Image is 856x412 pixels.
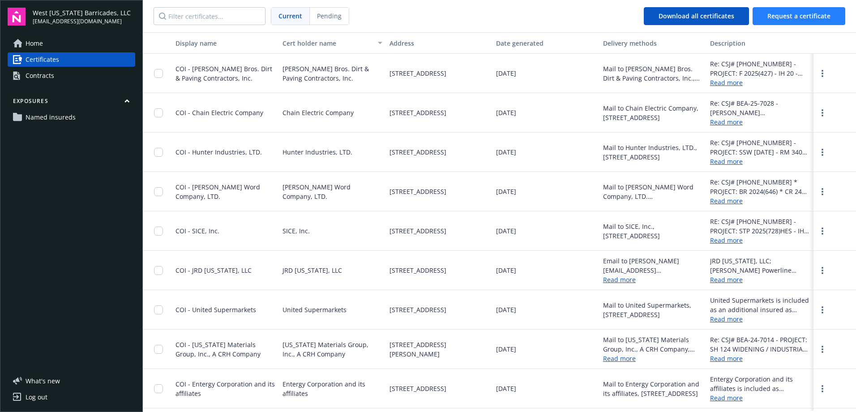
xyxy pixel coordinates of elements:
[710,335,810,354] div: Re: CSJ# BEA-24-7014 - PROJECT: SH 124 WIDENING / INDUSTRIAL PARK - SH 124 - [GEOGRAPHIC_DATA] * ...
[817,68,828,79] a: more
[496,39,596,48] div: Date generated
[282,226,310,236] span: SICE, Inc.
[310,8,349,25] span: Pending
[710,354,810,363] a: Read more
[389,187,446,196] span: [STREET_ADDRESS]
[175,64,272,82] span: COI - [PERSON_NAME] Bros. Dirt & Paving Contractors, Inc.
[33,17,131,26] span: [EMAIL_ADDRESS][DOMAIN_NAME]
[767,12,830,20] span: Request a certificate
[710,296,810,314] div: United Supermarkets is included as an additional insured as required by a written contract with r...
[282,64,382,83] span: [PERSON_NAME] Bros. Dirt & Paving Contractors, Inc.
[8,376,74,386] button: What's new
[282,305,347,314] span: United Supermarkets
[710,256,810,275] div: JRD [US_STATE], LLC; [PERSON_NAME] Powerline Services and other parties as required are included ...
[389,305,446,314] span: [STREET_ADDRESS]
[710,393,810,403] a: Read more
[496,187,516,196] span: [DATE]
[282,39,372,48] div: Cert holder name
[33,8,135,26] button: West [US_STATE] Barricades, LLC[EMAIL_ADDRESS][DOMAIN_NAME]
[175,266,252,275] span: COI - JRD [US_STATE], LLC
[603,300,703,319] div: Mail to United Supermarkets, [STREET_ADDRESS]
[175,39,275,48] div: Display name
[389,226,446,236] span: [STREET_ADDRESS]
[8,69,135,83] a: Contracts
[659,12,734,20] span: Download all certificates
[26,36,43,51] span: Home
[496,69,516,78] span: [DATE]
[389,384,446,393] span: [STREET_ADDRESS]
[817,147,828,158] a: more
[278,11,302,21] span: Current
[154,384,163,393] input: Toggle Row Selected
[175,340,261,358] span: COI - [US_STATE] Materials Group, Inc., A CRH Company
[175,148,262,156] span: COI - Hunter Industries, LTD.
[599,32,706,54] button: Delivery methods
[710,374,810,393] div: Entergy Corporation and its affiliates is included as additional insured where required by writte...
[603,354,636,363] a: Read more
[154,148,163,157] input: Toggle Row Selected
[175,108,263,117] span: COI - Chain Electric Company
[710,314,810,324] a: Read more
[496,305,516,314] span: [DATE]
[389,147,446,157] span: [STREET_ADDRESS]
[817,186,828,197] a: more
[8,110,135,124] a: Named insureds
[8,36,135,51] a: Home
[710,177,810,196] div: Re: CSJ# [PHONE_NUMBER] * PROJECT: BR 2024(646) * CR 241 * WILSON COUNTY * [PERSON_NAME] WORD JOB...
[154,69,163,78] input: Toggle Row Selected
[26,110,76,124] span: Named insureds
[496,344,516,354] span: [DATE]
[282,147,352,157] span: Hunter Industries, LTD.
[710,196,810,206] a: Read more
[175,305,256,314] span: COI - United Supermarkets
[175,183,260,201] span: COI - [PERSON_NAME] Word Company, LTD.
[386,32,493,54] button: Address
[317,11,342,21] span: Pending
[817,344,828,355] a: more
[817,265,828,276] a: more
[154,108,163,117] input: Toggle Row Selected
[154,187,163,196] input: Toggle Row Selected
[175,227,219,235] span: COI - SICE, Inc.
[603,335,703,354] div: Mail to [US_STATE] Materials Group, Inc., A CRH Company, [STREET_ADDRESS][PERSON_NAME]
[710,39,810,48] div: Description
[154,305,163,314] input: Toggle Row Selected
[389,108,446,117] span: [STREET_ADDRESS]
[496,108,516,117] span: [DATE]
[710,117,810,127] a: Read more
[603,103,703,122] div: Mail to Chain Electric Company, [STREET_ADDRESS]
[389,340,489,359] span: [STREET_ADDRESS][PERSON_NAME]
[8,97,135,108] button: Exposures
[603,275,636,284] a: Read more
[33,8,131,17] span: West [US_STATE] Barricades, LLC
[817,383,828,394] a: more
[282,182,382,201] span: [PERSON_NAME] Word Company, LTD.
[644,7,749,25] button: Download all certificates
[710,236,810,245] a: Read more
[389,266,446,275] span: [STREET_ADDRESS]
[817,226,828,236] a: more
[8,8,26,26] img: navigator-logo.svg
[389,69,446,78] span: [STREET_ADDRESS]
[26,390,47,404] div: Log out
[8,52,135,67] a: Certificates
[175,380,275,398] span: COI - Entergy Corporation and its affiliates
[496,384,516,393] span: [DATE]
[603,143,703,162] div: Mail to Hunter Industries, LTD., [STREET_ADDRESS]
[603,39,703,48] div: Delivery methods
[282,108,354,117] span: Chain Electric Company
[282,379,382,398] span: Entergy Corporation and its affiliates
[603,256,703,275] div: Email to [PERSON_NAME][EMAIL_ADDRESS][PERSON_NAME][DOMAIN_NAME]
[26,52,59,67] span: Certificates
[603,222,703,240] div: Mail to SICE, Inc., [STREET_ADDRESS]
[154,345,163,354] input: Toggle Row Selected
[603,64,703,83] div: Mail to [PERSON_NAME] Bros. Dirt & Paving Contractors, Inc., [STREET_ADDRESS]
[154,227,163,236] input: Toggle Row Selected
[710,138,810,157] div: Re: CSJ# [PHONE_NUMBER] - PROJECT: SSW [DATE] - RM 3404 - [GEOGRAPHIC_DATA] - SUBCONTRACT# 2298. ...
[26,69,54,83] div: Contracts
[389,39,489,48] div: Address
[282,266,342,275] span: JRD [US_STATE], LLC
[172,32,279,54] button: Display name
[496,226,516,236] span: [DATE]
[279,32,386,54] button: Cert holder name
